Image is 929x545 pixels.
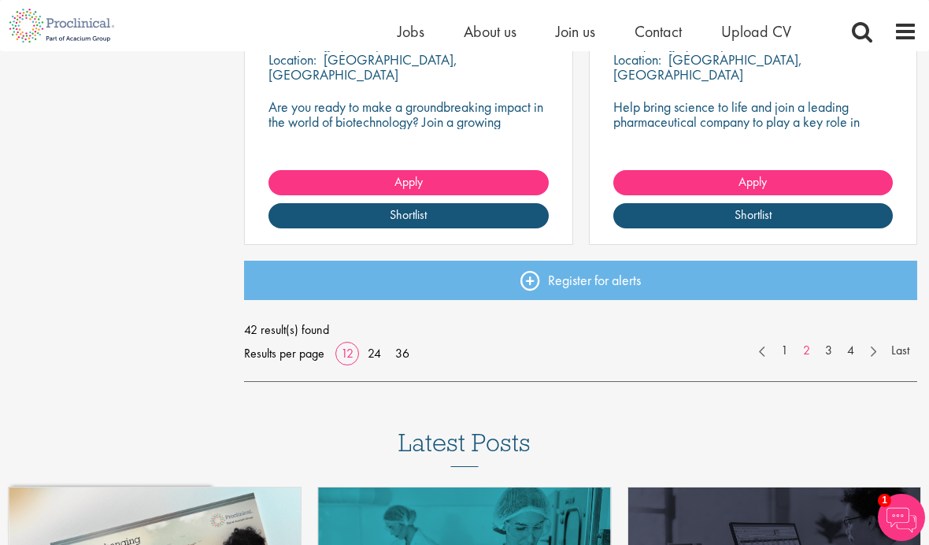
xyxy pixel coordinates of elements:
span: Location: [613,50,661,69]
span: Apply [394,173,423,190]
span: Location: [268,50,316,69]
a: 2 [795,342,818,360]
a: Upload CV [721,21,791,42]
p: [GEOGRAPHIC_DATA], [GEOGRAPHIC_DATA] [613,50,802,83]
a: 36 [390,345,415,361]
a: About us [464,21,516,42]
a: 1 [773,342,796,360]
a: Jobs [398,21,424,42]
a: 4 [839,342,862,360]
p: [GEOGRAPHIC_DATA], [GEOGRAPHIC_DATA] [268,50,457,83]
span: Apply [738,173,767,190]
a: Register for alerts [244,261,917,300]
a: 3 [817,342,840,360]
span: 42 result(s) found [244,318,917,342]
a: Contact [635,21,682,42]
a: Apply [613,170,894,195]
a: Last [883,342,917,360]
h3: Latest Posts [398,429,531,467]
p: Are you ready to make a groundbreaking impact in the world of biotechnology? Join a growing compa... [268,99,549,159]
a: 24 [362,345,387,361]
a: Shortlist [268,203,549,228]
p: Help bring science to life and join a leading pharmaceutical company to play a key role in delive... [613,99,894,159]
a: Apply [268,170,549,195]
a: 12 [335,345,359,361]
span: 1 [878,494,891,507]
a: Shortlist [613,203,894,228]
span: Results per page [244,342,324,365]
img: Chatbot [878,494,925,541]
a: Join us [556,21,595,42]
